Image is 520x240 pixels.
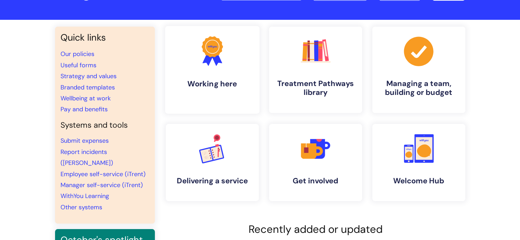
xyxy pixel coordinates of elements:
a: Pay and benefits [61,105,108,113]
h4: Managing a team, building or budget [378,79,460,97]
a: Useful forms [61,61,96,69]
a: Get involved [269,124,362,201]
a: Our policies [61,50,94,58]
h4: Systems and tools [61,121,149,130]
a: Strategy and values [61,72,117,80]
h4: Working here [171,79,254,88]
a: Treatment Pathways library [269,27,362,113]
a: Other systems [61,203,102,211]
a: WithYou Learning [61,192,109,200]
a: Employee self-service (iTrent) [61,170,146,178]
h3: Quick links [61,32,149,43]
a: Managing a team, building or budget [372,27,465,113]
h4: Delivering a service [171,177,253,185]
a: Wellbeing at work [61,94,111,102]
a: Working here [165,26,259,114]
a: Manager self-service (iTrent) [61,181,143,189]
h2: Recently added or updated [166,223,465,236]
h4: Get involved [275,177,357,185]
h4: Welcome Hub [378,177,460,185]
a: Welcome Hub [372,124,465,201]
a: Branded templates [61,83,115,91]
h4: Treatment Pathways library [275,79,357,97]
a: Delivering a service [166,124,259,201]
a: Report incidents ([PERSON_NAME]) [61,148,113,167]
a: Submit expenses [61,137,109,145]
